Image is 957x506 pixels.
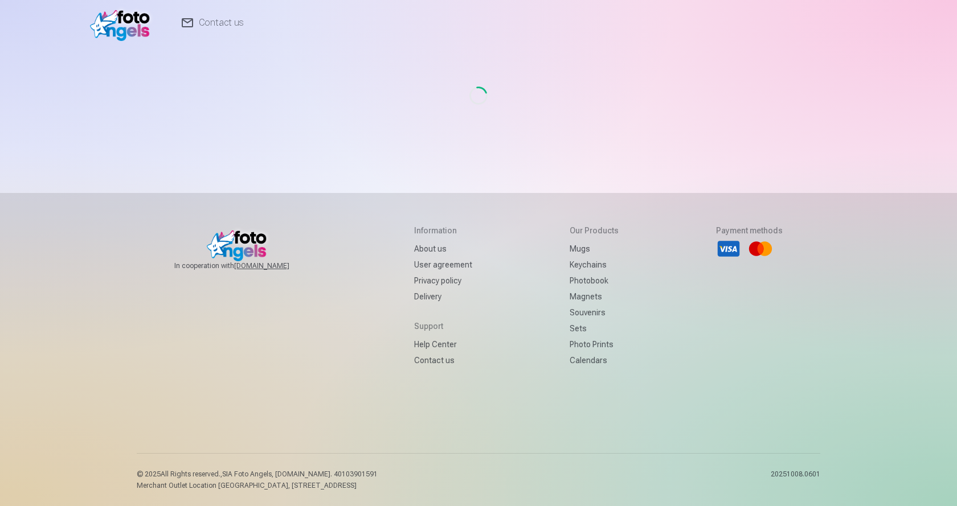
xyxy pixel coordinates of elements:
img: /v1 [90,5,156,41]
li: Visa [716,236,741,261]
a: Mugs [570,241,619,257]
a: User agreement [414,257,472,273]
a: Souvenirs [570,305,619,320]
a: Privacy policy [414,273,472,289]
p: 20251008.0601 [771,470,820,490]
a: Delivery [414,289,472,305]
p: Merchant Outlet Location [GEOGRAPHIC_DATA], [STREET_ADDRESS] [137,481,378,490]
span: SIA Foto Angels, [DOMAIN_NAME]. 40103901591 [222,470,378,478]
h5: Payment methods [716,225,783,236]
p: © 2025 All Rights reserved. , [137,470,378,479]
a: About us [414,241,472,257]
a: Magnets [570,289,619,305]
h5: Information [414,225,472,236]
h5: Support [414,320,472,332]
a: Help Center [414,336,472,352]
h5: Our products [570,225,619,236]
a: [DOMAIN_NAME] [234,261,317,270]
a: Sets [570,320,619,336]
a: Calendars [570,352,619,368]
span: In cooperation with [174,261,317,270]
a: Photobook [570,273,619,289]
li: Mastercard [748,236,773,261]
a: Photo prints [570,336,619,352]
a: Contact us [414,352,472,368]
a: Keychains [570,257,619,273]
